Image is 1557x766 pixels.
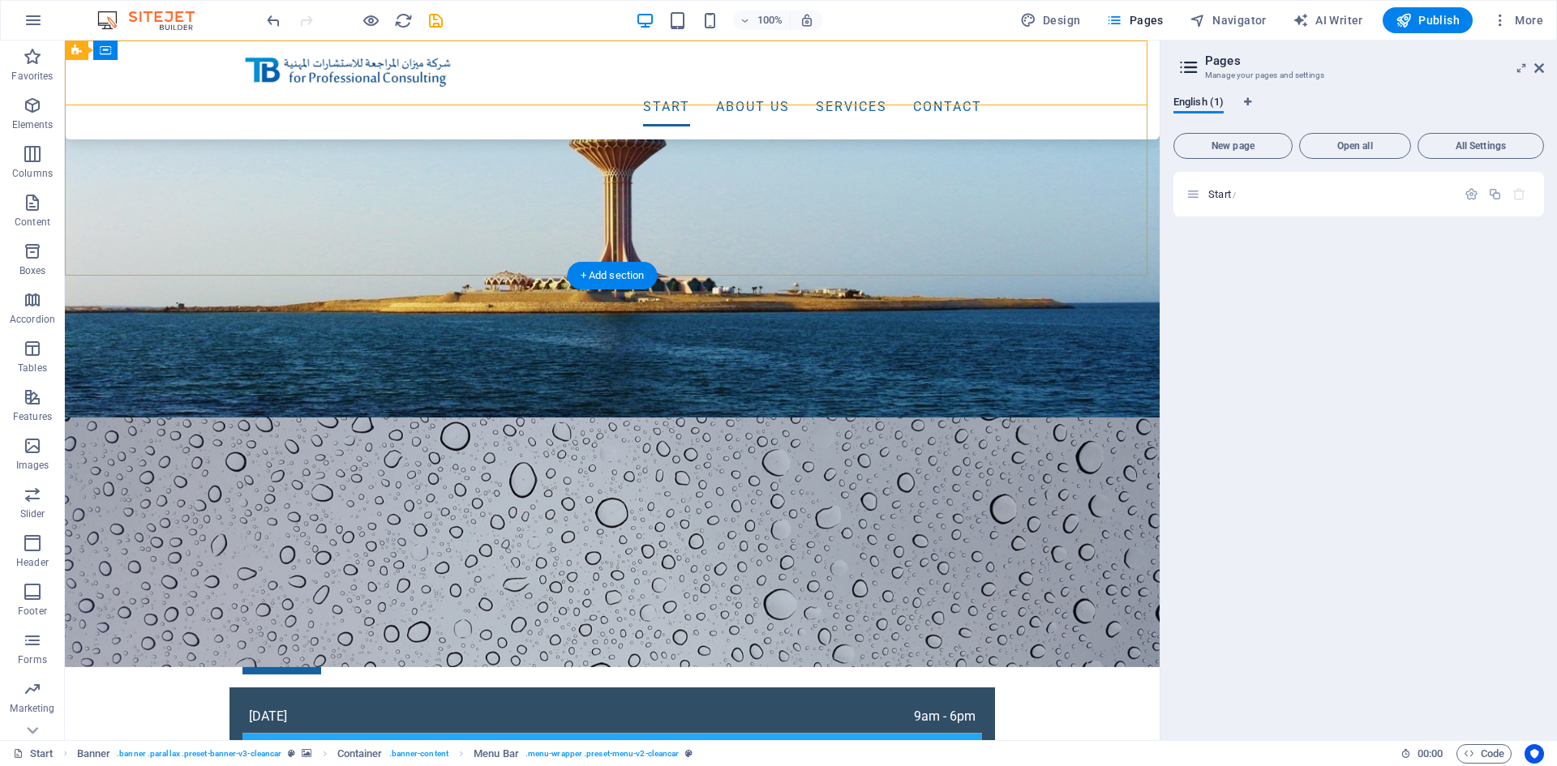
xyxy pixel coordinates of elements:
[77,744,693,764] nav: breadcrumb
[1208,188,1236,200] span: Click to open page
[393,11,413,30] button: reload
[1190,12,1267,28] span: Navigator
[1233,190,1236,199] span: /
[1486,7,1550,33] button: More
[77,744,111,764] span: Click to select. Double-click to edit
[1205,68,1512,83] h3: Manage your pages and settings
[18,605,47,618] p: Footer
[1400,744,1443,764] h6: Session time
[1205,53,1544,68] h2: Pages
[1418,744,1443,764] span: 00 00
[757,11,783,30] h6: 100%
[1464,744,1504,764] span: Code
[1106,12,1163,28] span: Pages
[117,744,281,764] span: . banner .parallax .preset-banner-v3-cleancar
[394,11,413,30] i: Reload page
[16,459,49,472] p: Images
[427,11,445,30] i: Save (Ctrl+S)
[1183,7,1273,33] button: Navigator
[12,167,53,180] p: Columns
[264,11,283,30] i: Undo: Change languages (Ctrl+Z)
[288,749,295,758] i: This element is a customizable preset
[10,313,55,326] p: Accordion
[10,702,54,715] p: Marketing
[93,11,215,30] img: Editor Logo
[15,216,50,229] p: Content
[1286,7,1370,33] button: AI Writer
[1299,133,1411,159] button: Open all
[1429,747,1431,760] span: :
[302,749,311,758] i: This element contains a background
[12,118,54,131] p: Elements
[525,744,680,764] span: . menu-wrapper .preset-menu-v2-cleancar
[426,11,445,30] button: save
[13,410,52,423] p: Features
[568,262,658,289] div: + Add section
[1525,744,1544,764] button: Usercentrics
[18,362,47,374] p: Tables
[16,556,49,569] p: Header
[11,70,53,83] p: Favorites
[1425,141,1537,151] span: All Settings
[1020,12,1081,28] span: Design
[1396,12,1460,28] span: Publish
[18,653,47,666] p: Forms
[474,744,519,764] span: Click to select. Double-click to edit
[389,744,448,764] span: . banner-content
[1173,133,1293,159] button: New page
[1014,7,1087,33] button: Design
[20,507,45,520] p: Slider
[1014,7,1087,33] div: Design (Ctrl+Alt+Y)
[1173,92,1224,115] span: English (1)
[1456,744,1512,764] button: Code
[800,13,814,28] i: On resize automatically adjust zoom level to fit chosen device.
[19,264,46,277] p: Boxes
[685,749,693,758] i: This element is a customizable preset
[1306,141,1404,151] span: Open all
[1383,7,1473,33] button: Publish
[1173,96,1544,126] div: Language Tabs
[733,11,791,30] button: 100%
[1492,12,1543,28] span: More
[13,744,54,764] a: Click to cancel selection. Double-click to open Pages
[1488,187,1502,201] div: Duplicate
[337,744,383,764] span: Click to select. Double-click to edit
[1512,187,1526,201] div: The startpage cannot be deleted
[1293,12,1363,28] span: AI Writer
[1181,141,1285,151] span: New page
[1418,133,1544,159] button: All Settings
[1203,189,1456,199] div: Start/
[264,11,283,30] button: undo
[1100,7,1169,33] button: Pages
